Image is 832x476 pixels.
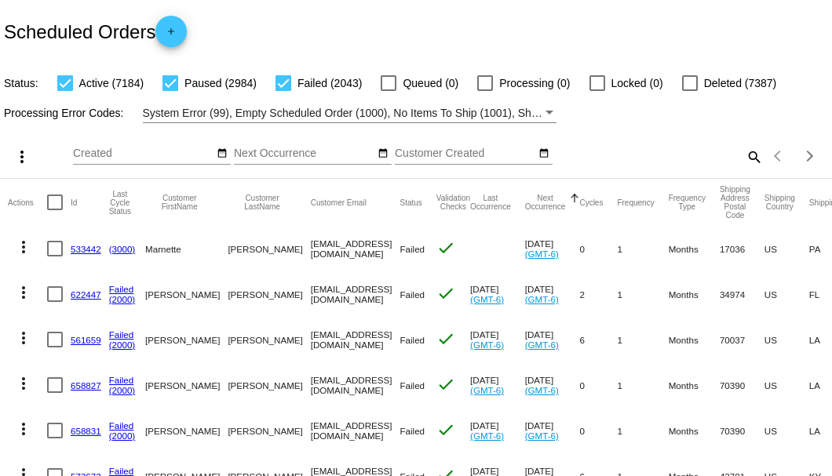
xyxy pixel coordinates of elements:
mat-cell: [PERSON_NAME] [228,362,310,408]
mat-select: Filter by Processing Error Codes [143,104,557,123]
a: (GMT-6) [525,340,559,350]
button: Change sorting for CustomerLastName [228,194,296,211]
a: (2000) [109,385,136,395]
mat-header-cell: Validation Checks [436,179,470,226]
mat-cell: 70390 [720,362,764,408]
a: (GMT-6) [470,431,504,441]
mat-cell: US [764,226,809,271]
button: Change sorting for NextOccurrenceUtc [525,194,566,211]
a: Failed [109,284,134,294]
mat-icon: more_vert [14,283,33,302]
button: Change sorting for CustomerEmail [311,198,367,207]
mat-cell: Marnette [145,226,228,271]
mat-cell: [PERSON_NAME] [145,408,228,453]
a: 561659 [71,335,101,345]
span: Failed (2043) [297,74,363,93]
mat-cell: [EMAIL_ADDRESS][DOMAIN_NAME] [311,226,400,271]
a: 658831 [71,426,101,436]
button: Change sorting for Frequency [617,198,654,207]
mat-icon: more_vert [14,374,33,393]
button: Change sorting for Cycles [579,198,603,207]
mat-cell: [PERSON_NAME] [228,317,310,362]
a: Failed [109,329,134,340]
a: 622447 [71,289,101,300]
mat-cell: [EMAIL_ADDRESS][DOMAIN_NAME] [311,408,400,453]
button: Change sorting for Id [71,198,77,207]
mat-cell: 1 [617,271,668,317]
a: (2000) [109,294,136,304]
mat-icon: check [436,420,455,439]
span: Failed [400,335,425,345]
a: (GMT-6) [525,249,559,259]
a: (GMT-6) [525,294,559,304]
mat-cell: [DATE] [525,362,580,408]
mat-cell: [DATE] [525,408,580,453]
input: Created [73,147,214,160]
span: Status: [4,77,38,89]
a: (2000) [109,340,136,350]
a: Failed [109,420,134,431]
button: Change sorting for CustomerFirstName [145,194,213,211]
a: (GMT-6) [470,385,504,395]
a: Failed [109,375,134,385]
span: Failed [400,380,425,391]
mat-cell: 0 [579,408,617,453]
mat-icon: date_range [378,147,389,160]
a: Failed [109,466,134,476]
mat-cell: [DATE] [525,317,580,362]
a: (GMT-6) [525,431,559,441]
mat-cell: [PERSON_NAME] [228,408,310,453]
mat-cell: Months [669,317,720,362]
mat-cell: [DATE] [525,271,580,317]
mat-icon: more_vert [13,147,31,166]
mat-cell: US [764,408,809,453]
input: Next Occurrence [234,147,375,160]
mat-cell: [PERSON_NAME] [228,226,310,271]
mat-cell: [PERSON_NAME] [145,317,228,362]
a: (GMT-6) [470,340,504,350]
mat-cell: US [764,362,809,408]
mat-cell: 1 [617,226,668,271]
mat-header-cell: Actions [8,179,47,226]
mat-cell: 1 [617,408,668,453]
span: Failed [400,289,425,300]
mat-icon: check [436,329,455,348]
h2: Scheduled Orders [4,16,187,47]
input: Customer Created [395,147,536,160]
mat-icon: more_vert [14,420,33,438]
span: Active (7184) [79,74,144,93]
mat-cell: 2 [579,271,617,317]
mat-cell: 0 [579,226,617,271]
mat-cell: [EMAIL_ADDRESS][DOMAIN_NAME] [311,362,400,408]
span: Paused (2984) [184,74,257,93]
mat-cell: [DATE] [470,408,525,453]
mat-cell: [DATE] [470,271,525,317]
mat-cell: [DATE] [525,226,580,271]
a: 658827 [71,380,101,391]
mat-cell: Months [669,271,720,317]
mat-cell: [PERSON_NAME] [145,362,228,408]
mat-cell: US [764,317,809,362]
a: 533442 [71,244,101,254]
mat-cell: 6 [579,317,617,362]
span: Processing Error Codes: [4,107,124,119]
mat-icon: check [436,238,455,257]
span: Failed [400,244,425,254]
button: Change sorting for ShippingPostcode [720,185,750,220]
a: (GMT-6) [525,385,559,395]
mat-cell: 1 [617,317,668,362]
button: Change sorting for ShippingCountry [764,194,795,211]
a: (2000) [109,431,136,441]
mat-icon: more_vert [14,238,33,256]
mat-cell: Months [669,226,720,271]
mat-icon: date_range [538,147,549,160]
mat-cell: [EMAIL_ADDRESS][DOMAIN_NAME] [311,317,400,362]
button: Change sorting for Status [400,198,421,207]
mat-cell: [EMAIL_ADDRESS][DOMAIN_NAME] [311,271,400,317]
mat-icon: check [436,375,455,394]
button: Change sorting for LastProcessingCycleId [109,190,131,216]
mat-cell: [DATE] [470,317,525,362]
mat-cell: Months [669,362,720,408]
span: Queued (0) [403,74,458,93]
mat-cell: 1 [617,362,668,408]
